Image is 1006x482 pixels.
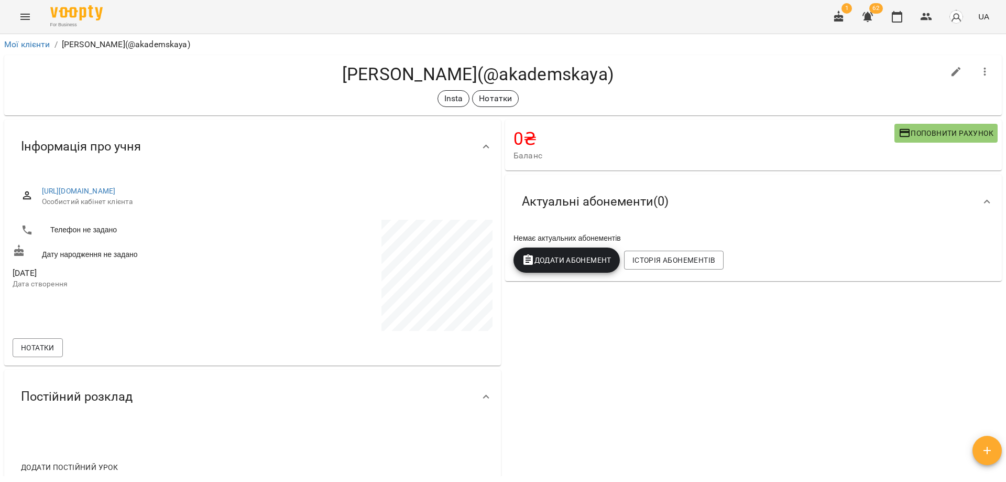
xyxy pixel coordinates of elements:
button: Історія абонементів [624,251,724,270]
h4: 0 ₴ [513,128,894,149]
span: Історія абонементів [632,254,715,266]
span: Додати Абонемент [522,254,611,266]
button: Додати Абонемент [513,248,620,273]
span: Постійний розклад [21,389,133,405]
div: Дату народження не задано [10,242,253,262]
span: Баланс [513,149,894,162]
span: UA [978,11,989,22]
span: For Business [50,22,103,28]
span: 62 [869,3,883,14]
button: Menu [13,4,38,29]
p: Дата створення [13,279,250,290]
div: Немає актуальних абонементів [511,231,996,245]
span: Нотатки [21,341,54,354]
button: Нотатки [13,338,63,357]
span: Актуальні абонементи ( 0 ) [522,194,669,210]
a: Мої клієнти [4,39,50,49]
span: Поповнити рахунок [899,127,993,140]
li: Телефон не задано [13,220,250,241]
p: Нотатки [479,92,512,105]
span: Особистий кабінет клієнта [42,197,484,207]
button: Поповнити рахунок [894,124,998,143]
a: [URL][DOMAIN_NAME] [42,187,116,195]
span: 1 [841,3,852,14]
button: Додати постійний урок [17,458,122,477]
div: Постійний розклад [4,370,501,424]
span: Додати постійний урок [21,461,118,474]
span: [DATE] [13,267,250,280]
h4: [PERSON_NAME](@akademskaya) [13,63,944,85]
p: Insta [444,92,463,105]
li: / [54,38,58,51]
p: [PERSON_NAME](@akademskaya) [62,38,190,51]
div: Нотатки [472,90,519,107]
button: UA [974,7,993,26]
div: Insta [438,90,470,107]
nav: breadcrumb [4,38,1002,51]
div: Інформація про учня [4,120,501,174]
div: Актуальні абонементи(0) [505,175,1002,229]
span: Інформація про учня [21,138,141,155]
img: Voopty Logo [50,5,103,20]
img: avatar_s.png [949,9,964,24]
